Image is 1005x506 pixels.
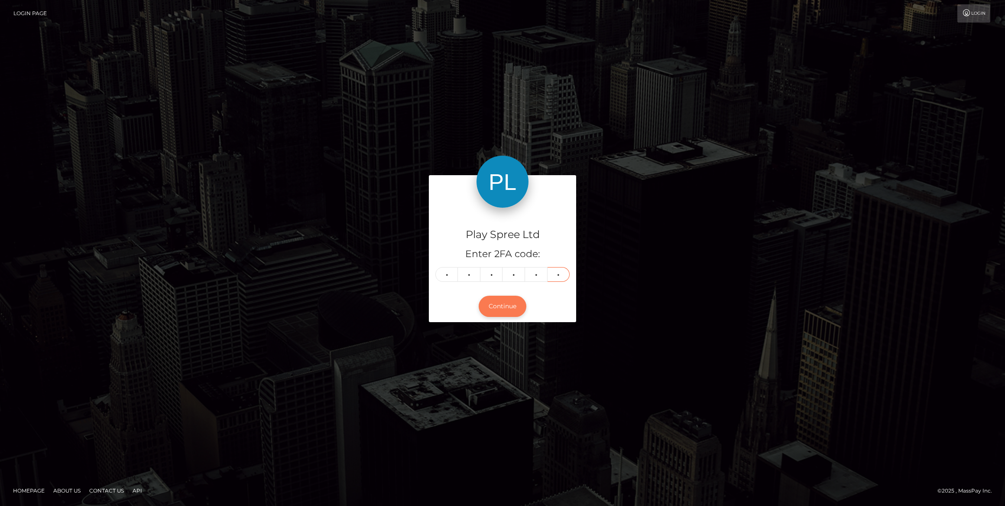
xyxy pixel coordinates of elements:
a: Contact Us [86,484,127,497]
button: Continue [479,296,526,317]
img: Play Spree Ltd [477,156,528,208]
h4: Play Spree Ltd [435,227,570,242]
a: Homepage [10,484,48,497]
div: © 2025 , MassPay Inc. [937,486,999,496]
a: API [129,484,146,497]
h5: Enter 2FA code: [435,248,570,261]
a: Login [957,4,990,23]
a: Login Page [13,4,47,23]
a: About Us [50,484,84,497]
